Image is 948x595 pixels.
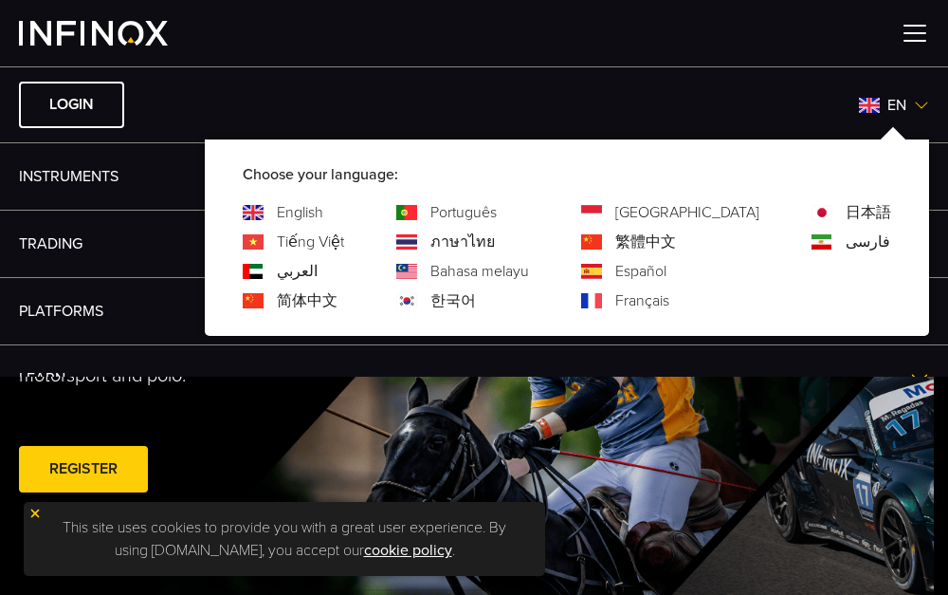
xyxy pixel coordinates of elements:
p: This site uses cookies to provide you with a great user experience. By using [DOMAIN_NAME], you a... [33,511,536,567]
img: yellow close icon [28,507,42,520]
a: Español [615,260,666,283]
a: العربي [277,260,318,283]
a: REGISTER [19,446,148,493]
a: Tiếng Việt [277,231,344,253]
a: ภาษาไทย [430,231,495,253]
a: LOGIN [19,82,124,128]
p: Choose your language: [243,163,891,186]
a: cookie policy [364,541,452,560]
a: 日本語 [846,201,891,224]
a: 한국어 [430,289,476,312]
span: en [880,94,914,117]
a: English [277,201,323,224]
a: Português [430,201,497,224]
a: Bahasa melayu [430,260,529,283]
a: Français [615,289,669,312]
a: [GEOGRAPHIC_DATA] [615,201,759,224]
a: 简体中文 [277,289,337,312]
a: 繁體中文 [615,231,676,253]
a: فارسی [846,231,890,253]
